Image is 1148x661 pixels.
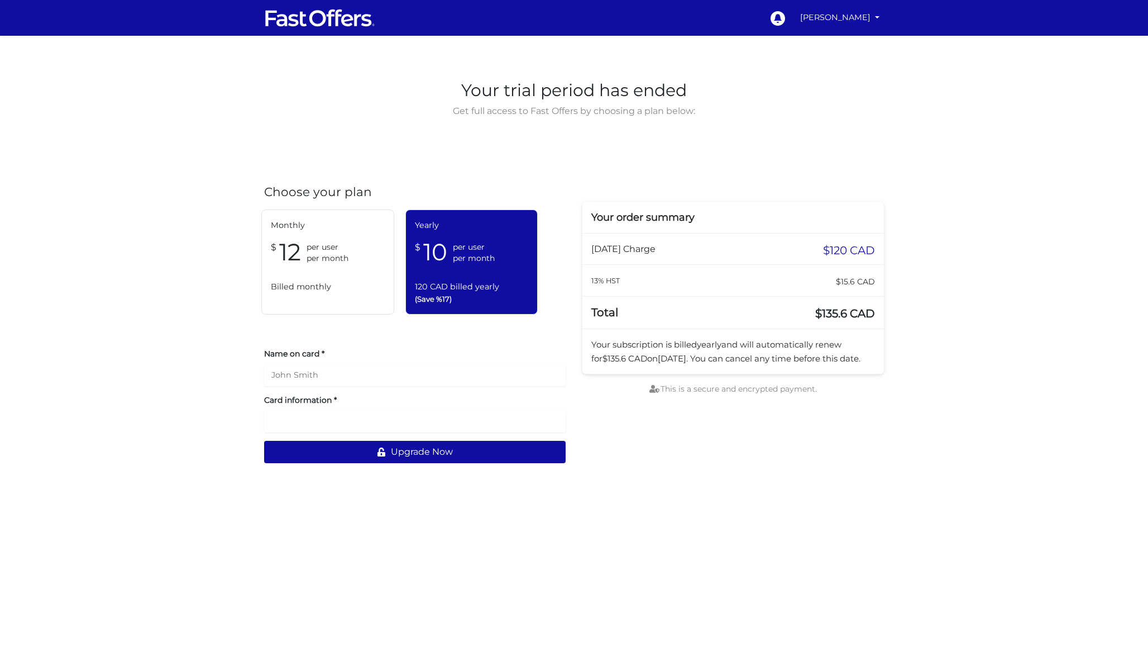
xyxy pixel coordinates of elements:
span: (Save %17) [415,293,529,305]
span: per month [307,253,348,264]
span: Your trial period has ended [450,77,699,104]
span: This is a secure and encrypted payment. [649,384,817,394]
label: Name on card * [264,348,566,359]
span: $135.6 CAD [602,353,647,364]
span: 10 [423,237,447,267]
span: $ [271,237,276,255]
span: $15.6 CAD [836,274,875,289]
label: Card information * [264,394,566,406]
span: $135.6 CAD [815,306,875,321]
input: John Smith [264,364,566,386]
span: Billed monthly [271,280,385,293]
span: $ [415,237,420,255]
span: Total [591,306,618,319]
span: Yearly [415,219,529,232]
span: 12 [279,237,301,267]
iframe: Secure card payment input frame [271,416,558,427]
span: per user [453,241,495,253]
button: Upgrade Now [264,441,566,463]
span: yearly [697,339,721,350]
h4: Choose your plan [264,185,566,199]
span: Monthly [271,219,385,232]
span: Your order summary [591,211,695,223]
small: 13% HST [591,277,620,285]
span: $120 CAD [823,242,875,258]
span: 120 CAD billed yearly [415,280,529,293]
span: [DATE] Charge [591,244,656,254]
span: per user [307,241,348,253]
span: [DATE] [658,353,686,364]
span: per month [453,253,495,264]
span: Your subscription is billed and will automatically renew for on . You can cancel any time before ... [591,339,860,363]
span: Get full access to Fast Offers by choosing a plan below: [450,104,699,118]
a: [PERSON_NAME] [796,7,884,28]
